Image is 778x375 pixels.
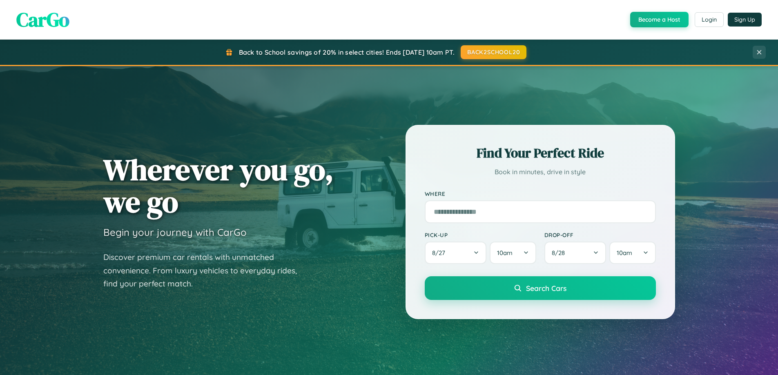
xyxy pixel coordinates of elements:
label: Pick-up [425,231,536,238]
button: Become a Host [630,12,689,27]
span: 10am [617,249,632,257]
button: Sign Up [728,13,762,27]
h2: Find Your Perfect Ride [425,144,656,162]
button: 10am [609,242,655,264]
span: 10am [497,249,513,257]
span: 8 / 28 [552,249,569,257]
button: Search Cars [425,276,656,300]
p: Discover premium car rentals with unmatched convenience. From luxury vehicles to everyday rides, ... [103,251,308,291]
label: Where [425,190,656,197]
button: 10am [490,242,536,264]
span: CarGo [16,6,69,33]
label: Drop-off [544,231,656,238]
h3: Begin your journey with CarGo [103,226,247,238]
button: 8/28 [544,242,606,264]
span: Back to School savings of 20% in select cities! Ends [DATE] 10am PT. [239,48,455,56]
span: Search Cars [526,284,566,293]
h1: Wherever you go, we go [103,153,334,218]
button: 8/27 [425,242,487,264]
span: 8 / 27 [432,249,449,257]
p: Book in minutes, drive in style [425,166,656,178]
button: Login [695,12,724,27]
button: BACK2SCHOOL20 [461,45,526,59]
